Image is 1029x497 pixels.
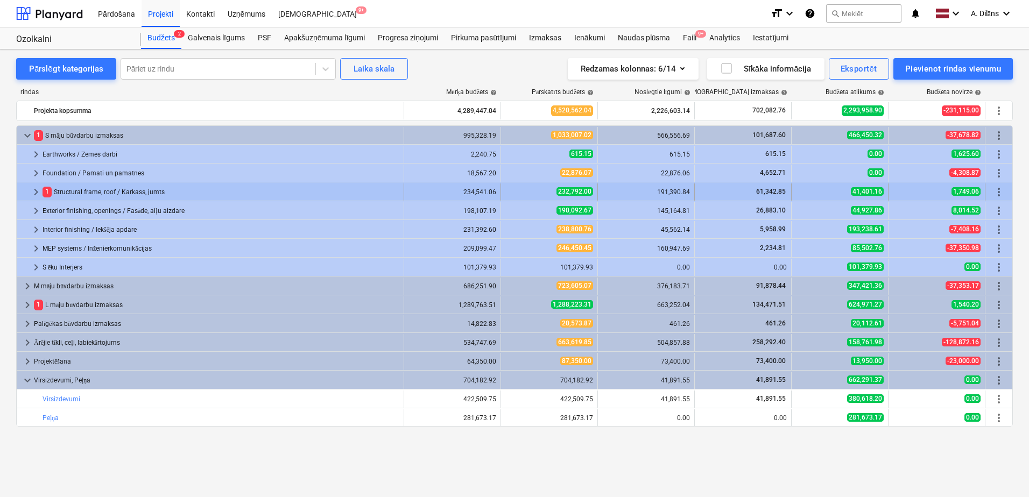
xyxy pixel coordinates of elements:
span: keyboard_arrow_right [21,317,34,330]
div: Structural frame, roof / Karkass, jumts [43,183,399,201]
span: 4,652.71 [759,169,787,176]
button: Pievienot rindas vienumu [893,58,1013,80]
span: help [585,89,594,96]
div: 0.00 [602,414,690,422]
div: Palīgēkas būvdarbu izmaksas [34,315,399,332]
div: 281,673.17 [408,414,496,422]
span: Vairāk darbību [992,374,1005,387]
span: Vairāk darbību [992,242,1005,255]
div: Projekta kopsumma [34,102,399,119]
div: S māju būvdarbu izmaksas [34,127,399,144]
span: 91,878.44 [755,282,787,289]
div: Pirkuma pasūtījumi [445,27,523,49]
span: keyboard_arrow_right [30,167,43,180]
div: Mērķa budžets [446,88,497,96]
span: 8,014.52 [952,206,981,215]
div: Interior finishing / Iekšēja apdare [43,221,399,238]
span: Vairāk darbību [992,317,1005,330]
span: 0.00 [868,150,884,158]
span: -37,353.17 [946,281,981,290]
span: 232,792.00 [556,187,593,196]
div: Virsizdevumi, Peļņa [34,372,399,389]
span: 26,883.10 [755,207,787,214]
span: Vairāk darbību [992,411,1005,424]
div: Noslēgtie līgumi [635,88,690,96]
div: Pārskatīts budžets [532,88,594,96]
span: 702,082.76 [751,106,787,115]
span: 5,958.99 [759,225,787,233]
a: Analytics [703,27,746,49]
span: help [779,89,787,96]
span: -23,000.00 [946,357,981,365]
span: keyboard_arrow_right [21,299,34,311]
span: 1 [34,300,43,310]
div: 41,891.55 [602,377,690,384]
span: 9+ [695,30,706,38]
span: keyboard_arrow_right [30,204,43,217]
span: keyboard_arrow_down [21,129,34,142]
a: Apakšuzņēmuma līgumi [278,27,371,49]
span: 101,379.93 [847,262,884,271]
span: 9+ [356,6,367,14]
div: Exterior finishing, openings / Fasāde, aiļu aizdare [43,202,399,219]
span: help [682,89,690,96]
div: S ēku Interjers [43,259,399,276]
span: 1,033,007.02 [551,131,593,139]
span: 615.15 [764,150,787,158]
span: 190,092.67 [556,206,593,215]
span: Vairāk darbību [992,280,1005,293]
div: 461.26 [602,320,690,328]
div: 615.15 [602,151,690,158]
div: L māju būvdarbu izmaksas [34,296,399,314]
span: keyboard_arrow_right [30,223,43,236]
span: 20,112.61 [851,319,884,328]
span: 1,288,223.31 [551,300,593,309]
span: 1,625.60 [952,150,981,158]
span: 41,891.55 [755,376,787,384]
span: keyboard_arrow_right [21,336,34,349]
span: keyboard_arrow_right [30,186,43,198]
div: Redzamas kolonnas : 6/14 [581,62,686,76]
span: 466,450.32 [847,131,884,139]
a: Ienākumi [568,27,611,49]
span: Vairāk darbību [992,393,1005,406]
span: 2,234.81 [759,244,787,252]
div: Budžets [141,27,181,49]
span: 238,800.76 [556,225,593,233]
div: 45,562.14 [602,226,690,233]
div: 198,107.19 [408,207,496,215]
span: -5,751.04 [949,319,981,328]
button: Redzamas kolonnas:6/14 [568,58,699,80]
div: 234,541.06 [408,188,496,196]
div: 41,891.55 [602,395,690,403]
a: Galvenais līgums [181,27,251,49]
div: M māju būvdarbu izmaksas [34,278,399,295]
span: 347,421.36 [847,281,884,290]
div: Eksportēt [841,62,877,76]
div: Projektēšana [34,353,399,370]
span: 380,618.20 [847,394,884,403]
span: keyboard_arrow_right [21,355,34,368]
div: 22,876.06 [602,169,690,177]
span: 134,471.51 [751,301,787,308]
span: 0.00 [964,413,981,422]
button: Eksportēt [829,58,889,80]
span: 1,749.06 [952,187,981,196]
span: help [972,89,981,96]
span: 615.15 [569,150,593,158]
iframe: Chat Widget [975,445,1029,497]
div: Pievienot rindas vienumu [905,62,1001,76]
div: Earthworks / Zemes darbi [43,146,399,163]
div: 145,164.81 [602,207,690,215]
span: 44,927.86 [851,206,884,215]
div: 73,400.00 [602,358,690,365]
span: 2 [174,30,185,38]
span: -4,308.87 [949,168,981,177]
a: Virsizdevumi [43,395,80,403]
span: 85,502.76 [851,244,884,252]
span: 41,891.55 [755,395,787,402]
a: Peļņa [43,414,59,422]
div: 4,289,447.04 [408,102,496,119]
